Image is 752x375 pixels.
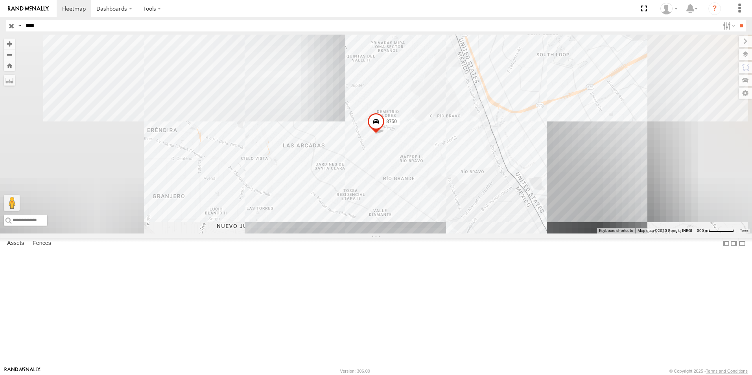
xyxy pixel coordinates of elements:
[340,369,370,373] div: Version: 306.00
[4,367,41,375] a: Visit our Website
[386,119,397,124] span: 8750
[722,238,730,249] label: Dock Summary Table to the Left
[4,75,15,86] label: Measure
[708,2,721,15] i: ?
[658,3,680,15] div: Alonso Dominguez
[669,369,748,373] div: © Copyright 2025 -
[730,238,738,249] label: Dock Summary Table to the Right
[8,6,49,11] img: rand-logo.svg
[720,20,737,31] label: Search Filter Options
[697,228,708,233] span: 500 m
[17,20,23,31] label: Search Query
[3,238,28,249] label: Assets
[4,39,15,49] button: Zoom in
[4,49,15,60] button: Zoom out
[706,369,748,373] a: Terms and Conditions
[740,229,748,232] a: Terms (opens in new tab)
[695,228,736,233] button: Map Scale: 500 m per 61 pixels
[4,195,20,211] button: Drag Pegman onto the map to open Street View
[4,60,15,71] button: Zoom Home
[29,238,55,249] label: Fences
[739,88,752,99] label: Map Settings
[738,238,746,249] label: Hide Summary Table
[599,228,633,233] button: Keyboard shortcuts
[638,228,692,233] span: Map data ©2025 Google, INEGI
